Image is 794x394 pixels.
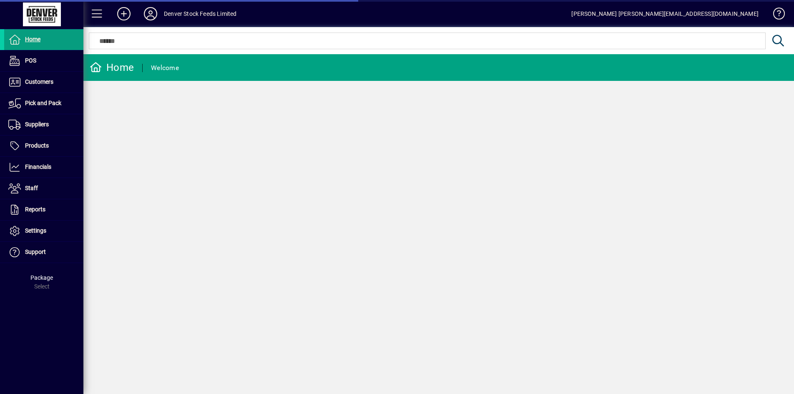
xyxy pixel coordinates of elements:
[4,72,83,93] a: Customers
[4,50,83,71] a: POS
[4,221,83,241] a: Settings
[4,93,83,114] a: Pick and Pack
[25,248,46,255] span: Support
[4,178,83,199] a: Staff
[137,6,164,21] button: Profile
[4,157,83,178] a: Financials
[90,61,134,74] div: Home
[25,36,40,43] span: Home
[4,136,83,156] a: Products
[25,100,61,106] span: Pick and Pack
[25,206,45,213] span: Reports
[25,185,38,191] span: Staff
[767,2,784,29] a: Knowledge Base
[25,163,51,170] span: Financials
[25,227,46,234] span: Settings
[4,199,83,220] a: Reports
[4,114,83,135] a: Suppliers
[4,242,83,263] a: Support
[571,7,759,20] div: [PERSON_NAME] [PERSON_NAME][EMAIL_ADDRESS][DOMAIN_NAME]
[25,121,49,128] span: Suppliers
[30,274,53,281] span: Package
[111,6,137,21] button: Add
[151,61,179,75] div: Welcome
[164,7,237,20] div: Denver Stock Feeds Limited
[25,57,36,64] span: POS
[25,78,53,85] span: Customers
[25,142,49,149] span: Products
